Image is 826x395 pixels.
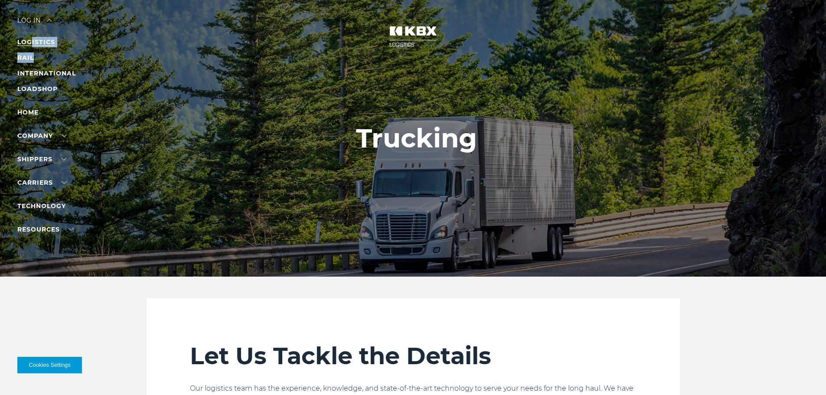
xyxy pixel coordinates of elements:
a: RAIL [17,54,34,62]
a: Company [17,132,67,140]
a: INTERNATIONAL [17,69,76,77]
a: LOADSHOP [17,85,58,93]
iframe: Chat Widget [783,353,826,395]
h2: Let Us Tackle the Details [190,342,637,370]
a: Carriers [17,179,67,186]
img: kbx logo [381,17,446,55]
div: Log in [17,17,52,30]
h1: Trucking [356,124,477,153]
a: LOGISTICS [17,38,55,46]
a: RESOURCES [17,225,74,233]
a: Technology [17,202,66,210]
div: Widget de chat [783,353,826,395]
img: arrow [47,19,52,22]
a: SHIPPERS [17,155,66,163]
a: Home [17,108,39,116]
button: Cookies Settings [17,357,82,373]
